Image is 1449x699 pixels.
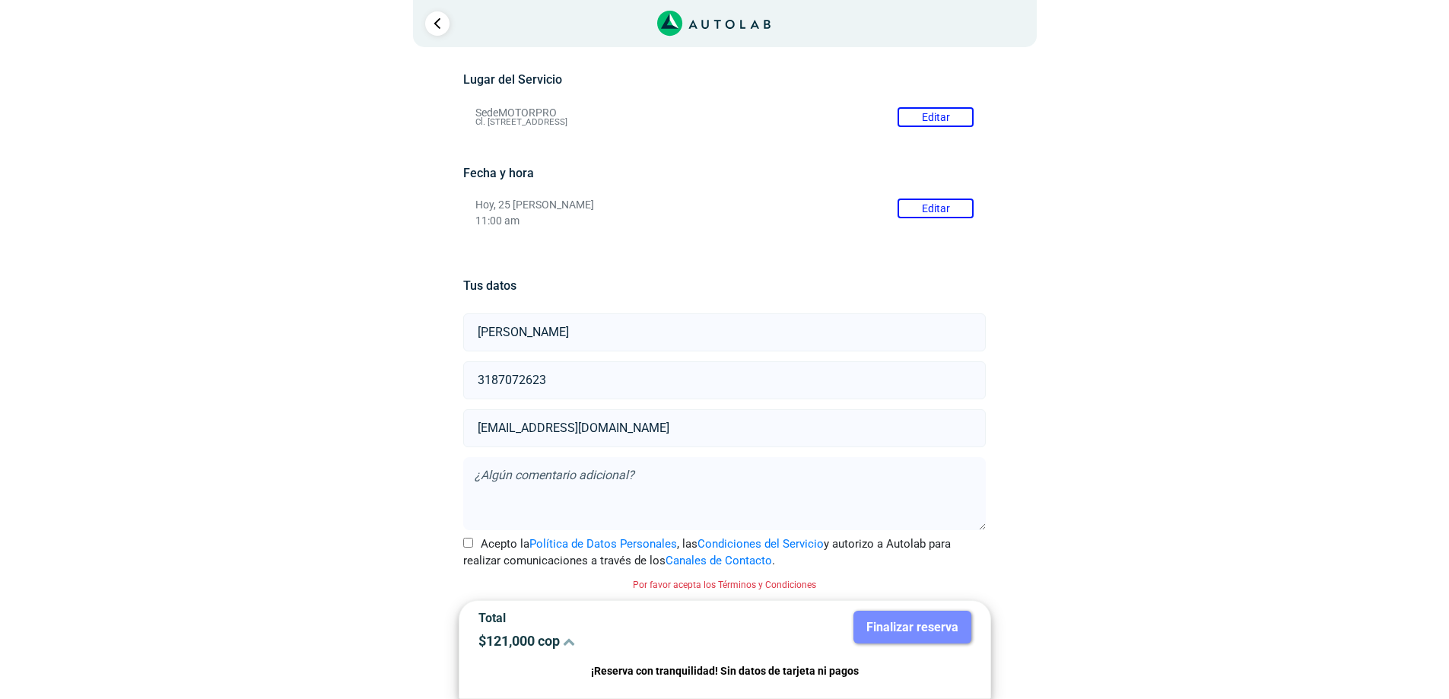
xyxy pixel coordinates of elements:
[463,535,986,570] label: Acepto la , las y autorizo a Autolab para realizar comunicaciones a través de los .
[425,11,450,36] a: Ir al paso anterior
[463,278,986,293] h5: Tus datos
[463,361,986,399] input: Celular
[697,537,824,551] a: Condiciones del Servicio
[478,662,971,680] p: ¡Reserva con tranquilidad! Sin datos de tarjeta ni pagos
[666,554,772,567] a: Canales de Contacto
[853,611,971,643] button: Finalizar reserva
[478,611,713,625] p: Total
[463,538,473,548] input: Acepto laPolítica de Datos Personales, lasCondiciones del Servicioy autorizo a Autolab para reali...
[529,537,677,551] a: Política de Datos Personales
[463,409,986,447] input: Correo electrónico
[475,199,974,211] p: Hoy, 25 [PERSON_NAME]
[463,313,986,351] input: Nombre y apellido
[657,15,771,30] a: Link al sitio de autolab
[898,199,974,218] button: Editar
[478,633,713,649] p: $ 121,000 cop
[475,214,974,227] p: 11:00 am
[463,166,986,180] h5: Fecha y hora
[633,580,816,590] small: Por favor acepta los Términos y Condiciones
[463,72,986,87] h5: Lugar del Servicio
